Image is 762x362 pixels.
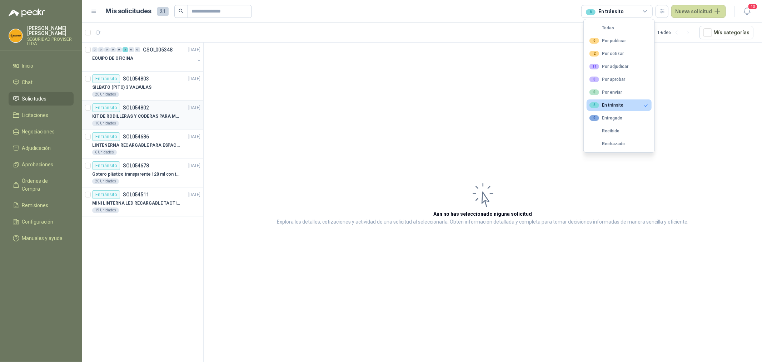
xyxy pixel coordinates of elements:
[589,25,614,30] div: Todas
[589,102,623,108] div: En tránsito
[135,47,140,52] div: 0
[110,47,116,52] div: 0
[586,9,596,15] div: 8
[92,55,133,62] p: EQUIPO DE OFICINA
[188,133,200,140] p: [DATE]
[104,47,110,52] div: 0
[589,128,619,133] div: Recibido
[587,35,652,47] button: 0Por publicar
[9,59,74,73] a: Inicio
[22,218,54,226] span: Configuración
[129,47,134,52] div: 0
[22,128,55,136] span: Negociaciones
[92,142,181,149] p: LINTENERNA RECARGABLE PARA ESPACIOS ABIERTOS 100-120MTS
[9,75,74,89] a: Chat
[92,113,181,120] p: KIT DE RODILLERAS Y CODERAS PARA MOTORIZADO
[589,89,599,95] div: 0
[22,78,33,86] span: Chat
[22,234,63,242] span: Manuales y ayuda
[589,51,599,57] div: 2
[123,47,128,52] div: 3
[589,89,622,95] div: Por enviar
[589,115,599,121] div: 0
[22,95,47,103] span: Solicitudes
[188,104,200,111] p: [DATE]
[587,22,652,34] button: Todas
[9,125,74,138] a: Negociaciones
[92,92,119,97] div: 20 Unidades
[123,192,149,197] p: SOL054511
[92,121,119,126] div: 10 Unidades
[589,77,599,82] div: 0
[589,64,599,69] div: 11
[92,45,202,68] a: 0 0 0 0 0 3 0 0 GSOL005348[DATE] EQUIPO DE OFICINA
[92,103,120,112] div: En tránsito
[589,141,625,146] div: Rechazado
[143,47,173,52] p: GSOL005348
[179,9,184,14] span: search
[589,51,624,57] div: Por cotizar
[589,115,622,121] div: Entregado
[106,6,151,16] h1: Mis solicitudes
[699,26,753,39] button: Mís categorías
[22,111,49,119] span: Licitaciones
[92,74,120,83] div: En tránsito
[587,138,652,150] button: Rechazado
[157,7,169,16] span: 21
[98,47,104,52] div: 0
[123,163,149,168] p: SOL054678
[589,38,599,44] div: 0
[92,84,151,91] p: SILBATO (PITO) 3 VALVULAS
[22,62,34,70] span: Inicio
[671,5,726,18] button: Nueva solicitud
[9,108,74,122] a: Licitaciones
[587,74,652,85] button: 0Por aprobar
[657,27,694,38] div: 1 - 6 de 6
[92,47,98,52] div: 0
[589,102,599,108] div: 8
[586,8,623,15] div: En tránsito
[22,161,54,168] span: Aprobaciones
[82,158,203,187] a: En tránsitoSOL054678[DATE] Gotero plástico transparente 120 ml con tapa de seguridad20 Unidades
[587,112,652,124] button: 0Entregado
[123,134,149,139] p: SOL054686
[587,87,652,98] button: 0Por enviar
[123,105,149,110] p: SOL054802
[92,207,119,213] div: 19 Unidades
[589,38,626,44] div: Por publicar
[188,47,200,53] p: [DATE]
[277,218,689,226] p: Explora los detalles, cotizaciones y actividad de una solicitud al seleccionarla. Obtén informaci...
[9,9,45,17] img: Logo peakr
[587,61,652,72] button: 11Por adjudicar
[589,77,625,82] div: Por aprobar
[92,171,181,178] p: Gotero plástico transparente 120 ml con tapa de seguridad
[82,187,203,216] a: En tránsitoSOL054511[DATE] MINI LINTERNA LED RECARGABLE TACTICA19 Unidades
[188,191,200,198] p: [DATE]
[92,178,119,184] div: 20 Unidades
[82,72,203,101] a: En tránsitoSOL054803[DATE] SILBATO (PITO) 3 VALVULAS20 Unidades
[9,199,74,212] a: Remisiones
[748,3,758,10] span: 10
[92,150,117,155] div: 6 Unidades
[9,92,74,106] a: Solicitudes
[9,141,74,155] a: Adjudicación
[9,29,23,43] img: Company Logo
[82,129,203,158] a: En tránsitoSOL054686[DATE] LINTENERNA RECARGABLE PARA ESPACIOS ABIERTOS 100-120MTS6 Unidades
[188,75,200,82] p: [DATE]
[9,174,74,196] a: Órdenes de Compra
[9,158,74,171] a: Aprobaciones
[22,177,67,193] span: Órdenes de Compra
[27,37,74,46] p: SEGURIDAD PROVISER LTDA
[587,125,652,137] button: Recibido
[587,99,652,111] button: 8En tránsito
[188,162,200,169] p: [DATE]
[123,76,149,81] p: SOL054803
[9,215,74,229] a: Configuración
[434,210,532,218] h3: Aún no has seleccionado niguna solicitud
[92,161,120,170] div: En tránsito
[9,231,74,245] a: Manuales y ayuda
[587,48,652,59] button: 2Por cotizar
[92,132,120,141] div: En tránsito
[82,101,203,129] a: En tránsitoSOL054802[DATE] KIT DE RODILLERAS Y CODERAS PARA MOTORIZADO10 Unidades
[22,144,51,152] span: Adjudicación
